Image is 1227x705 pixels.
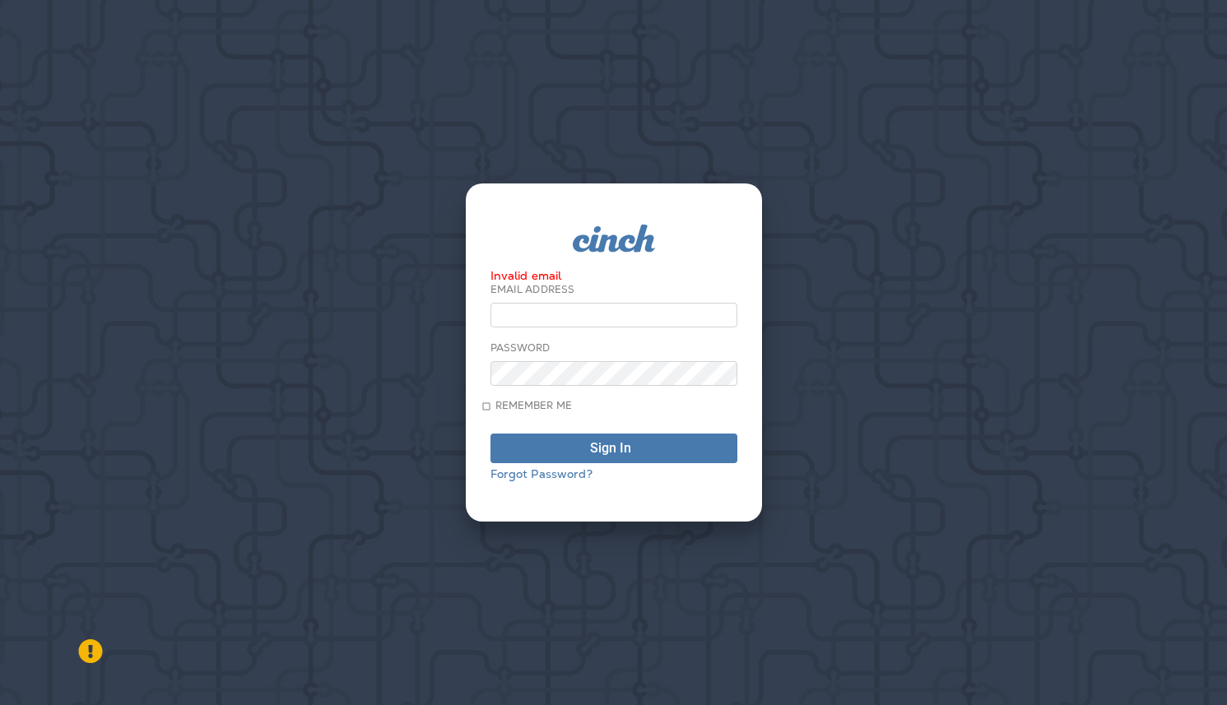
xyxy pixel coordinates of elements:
label: Password [490,341,551,355]
p: Invalid email [490,269,737,282]
span: Remember me [495,399,573,412]
label: Email Address [490,283,575,296]
div: Sign In [590,442,631,455]
button: Sign In [490,434,737,463]
a: Forgot Password? [490,466,593,481]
